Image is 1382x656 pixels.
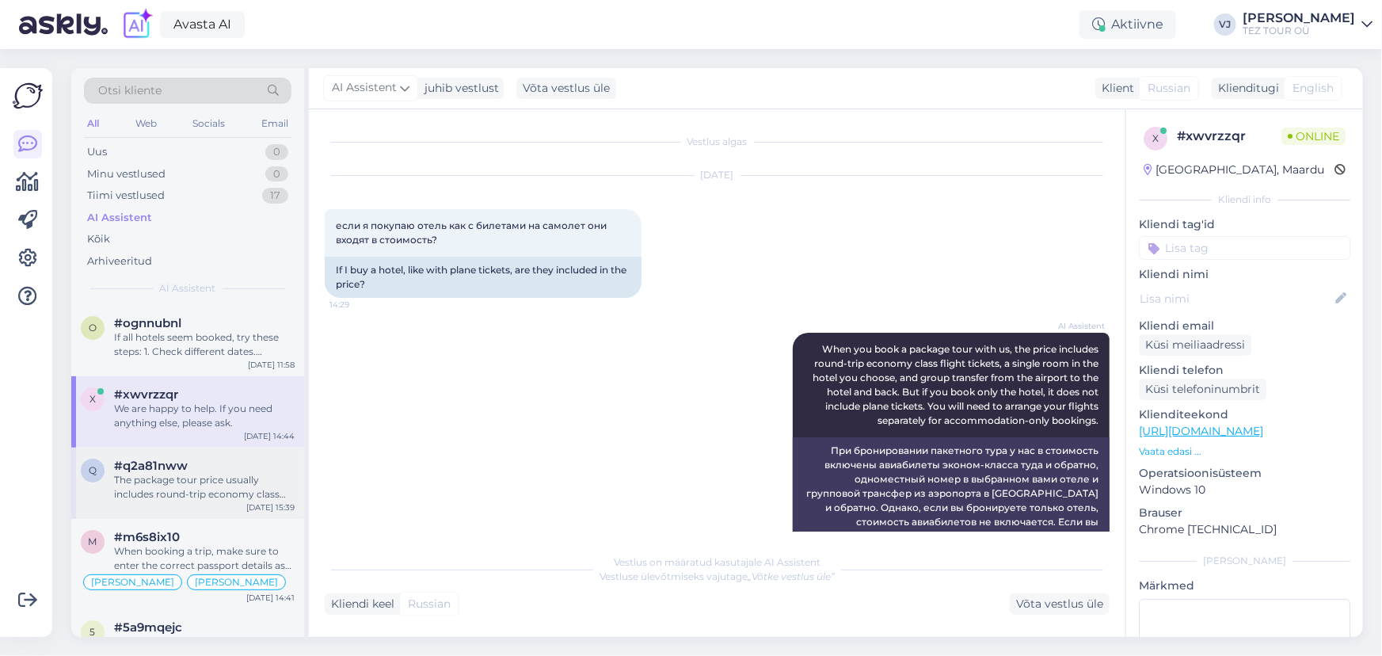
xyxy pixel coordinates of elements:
input: Lisa tag [1139,236,1350,260]
span: x [89,393,96,405]
div: Email [258,113,291,134]
span: x [1152,132,1159,144]
input: Lisa nimi [1140,290,1332,307]
div: Vestlus algas [325,135,1110,149]
span: 5 [90,626,96,638]
div: If I buy a hotel, like with plane tickets, are they included in the price? [325,257,642,298]
div: [DATE] 11:58 [248,359,295,371]
p: Operatsioonisüsteem [1139,465,1350,482]
div: Kliendi info [1139,193,1350,207]
div: Klienditugi [1212,80,1279,97]
img: explore-ai [120,8,154,41]
div: Küsi telefoninumbrit [1139,379,1266,400]
div: We are happy to help. If you need anything else, please ask. [114,402,295,430]
span: AI Assistent [1045,320,1105,332]
span: [PERSON_NAME] [91,578,174,587]
a: [URL][DOMAIN_NAME] [1139,424,1263,438]
p: Vaata edasi ... [1139,444,1350,459]
p: Kliendi tag'id [1139,216,1350,233]
div: All [84,113,102,134]
a: [PERSON_NAME]TEZ TOUR OÜ [1243,12,1372,37]
div: Kõik [87,231,110,247]
span: Vestluse ülevõtmiseks vajutage [600,570,835,582]
span: Vestlus on määratud kasutajale AI Assistent [614,556,820,568]
div: Uus [87,144,107,160]
span: Online [1281,128,1346,145]
p: Kliendi telefon [1139,362,1350,379]
span: Russian [408,596,451,612]
span: AI Assistent [160,281,216,296]
a: Avasta AI [160,11,245,38]
div: # xwvrzzqr [1177,127,1281,146]
div: juhib vestlust [418,80,499,97]
span: #ognnubnl [114,316,181,330]
div: Kliendi keel [325,596,394,612]
div: Socials [189,113,228,134]
span: если я покупаю отель как с билетами на самолет они входят в стоимость? [336,219,609,246]
span: m [89,536,97,547]
div: Web [132,113,160,134]
span: q [89,464,97,476]
div: [GEOGRAPHIC_DATA], Maardu [1144,162,1324,178]
div: VJ [1214,13,1236,36]
div: Võta vestlus üle [516,78,616,99]
p: Klienditeekond [1139,406,1350,423]
div: The package tour price usually includes round-trip economy class flight tickets for everyone in t... [114,473,295,502]
span: [PERSON_NAME] [195,578,278,587]
span: o [89,322,97,334]
p: Chrome [TECHNICAL_ID] [1139,521,1350,538]
div: [PERSON_NAME] [1139,554,1350,568]
span: 14:29 [329,299,389,311]
div: 0 [265,144,288,160]
span: Russian [1148,80,1190,97]
div: 0 [265,166,288,182]
div: [DATE] 14:41 [246,592,295,604]
div: 17 [262,188,288,204]
div: Tiimi vestlused [87,188,165,204]
span: AI Assistent [332,79,397,97]
div: При бронировании пакетного тура у нас в стоимость включены авиабилеты эконом-класса туда и обратн... [793,437,1110,564]
p: Windows 10 [1139,482,1350,498]
span: When you book a package tour with us, the price includes round-trip economy class flight tickets,... [813,343,1101,426]
p: Brauser [1139,505,1350,521]
span: #m6s8ix10 [114,530,180,544]
p: Kliendi nimi [1139,266,1350,283]
p: Märkmed [1139,578,1350,594]
i: „Võtke vestlus üle” [748,570,835,582]
div: Minu vestlused [87,166,166,182]
div: AI Assistent [87,210,152,226]
div: Klient [1095,80,1134,97]
span: Otsi kliente [98,82,162,99]
div: [DATE] [325,168,1110,182]
div: [DATE] 14:44 [244,430,295,442]
div: Aktiivne [1079,10,1176,39]
div: Küsi meiliaadressi [1139,334,1251,356]
div: If all hotels seem booked, try these steps: 1. Check different dates. Changing your travel dates ... [114,330,295,359]
div: [PERSON_NAME] [1243,12,1355,25]
div: TEZ TOUR OÜ [1243,25,1355,37]
div: Võta vestlus üle [1010,593,1110,615]
span: #xwvrzzqr [114,387,178,402]
p: Kliendi email [1139,318,1350,334]
span: English [1293,80,1334,97]
div: When booking a trip, make sure to enter the correct passport details as they appear on your curre... [114,544,295,573]
span: #5a9mqejc [114,620,182,635]
img: Askly Logo [13,81,43,111]
div: [DATE] 15:39 [246,502,295,513]
span: #q2a81nww [114,459,188,473]
div: Arhiveeritud [87,254,152,269]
